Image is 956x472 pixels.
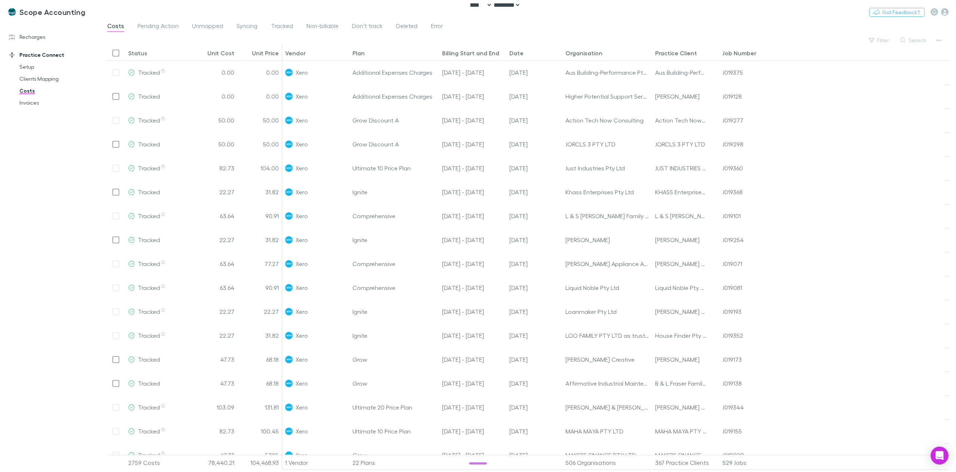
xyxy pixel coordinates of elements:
[506,371,562,395] div: 05 Oct 2025
[138,117,166,124] span: Tracked
[655,348,700,371] div: [PERSON_NAME]
[565,300,649,323] div: Loanmaker Pty Ltd
[138,404,166,411] span: Tracked
[285,93,293,100] img: Xero's Logo
[655,443,707,467] div: MAKERS FINANCE PTY LTD
[349,84,439,108] div: Additional Expenses Charges
[3,3,90,21] a: Scope Accounting
[237,455,282,470] div: 104,468.93
[655,49,697,57] div: Practice Client
[192,132,237,156] div: 50.00
[296,228,308,252] span: Xero
[192,156,237,180] div: 82.73
[349,276,439,300] div: Comprehensive
[431,22,443,32] span: Error
[237,300,282,324] div: 22.27
[192,395,237,419] div: 103.09
[565,324,649,347] div: LOO FAMILY PTY LTD as trustee for the House Finder Trust
[349,252,439,276] div: Comprehensive
[237,395,282,419] div: 131.81
[192,228,237,252] div: 22.27
[349,132,439,156] div: Grow Discount A
[439,228,506,252] div: 05 Oct - 04 Nov 25
[138,164,166,172] span: Tracked
[192,348,237,371] div: 47.73
[192,455,237,470] div: 78,440.21
[192,443,237,467] div: 47.73
[439,300,506,324] div: 05 Oct - 04 Nov 25
[138,284,166,291] span: Tracked
[349,371,439,395] div: Grow
[138,188,160,195] span: Tracked
[237,419,282,443] div: 100.45
[138,212,166,219] span: Tracked
[439,156,506,180] div: 05 Oct - 04 Nov 25
[296,108,308,132] span: Xero
[12,97,105,109] a: Invoices
[655,300,707,323] div: [PERSON_NAME] Group Management Services Pty Ltd
[349,324,439,348] div: Ignite
[192,252,237,276] div: 63.64
[655,204,707,228] div: L & S [PERSON_NAME] FAMILY TRUST
[722,252,742,275] div: J019071
[439,84,506,108] div: 05 Sep - 04 Oct 25
[192,84,237,108] div: 0.00
[138,22,179,32] span: Pending Action
[285,308,293,315] img: Xero's Logo
[897,36,931,45] button: Search
[285,380,293,387] img: Xero's Logo
[237,204,282,228] div: 90.91
[271,22,293,32] span: Tracked
[655,84,700,108] div: [PERSON_NAME]
[655,61,707,84] div: Aus Building-Performance Pty Ltd
[138,93,160,100] span: Tracked
[439,419,506,443] div: 05 Oct - 04 Nov 25
[439,324,506,348] div: 05 Oct - 04 Nov 25
[12,73,105,85] a: Clients Mapping
[285,212,293,220] img: Xero's Logo
[565,49,602,57] div: Organisation
[138,356,160,363] span: Tracked
[509,49,524,57] div: Date
[138,141,160,148] span: Tracked
[1,49,105,61] a: Practice Connect
[296,419,308,443] span: Xero
[237,132,282,156] div: 50.00
[285,117,293,124] img: Xero's Logo
[349,156,439,180] div: Ultimate 10 Price Plan
[565,371,649,395] div: Affirmative Industrial Maintenance Pty Ltd
[506,300,562,324] div: 05 Oct 2025
[655,276,706,299] div: Liquid Noble Pty Ltd
[565,395,649,419] div: [PERSON_NAME] & [PERSON_NAME] Pty Ltd
[506,324,562,348] div: 05 Oct 2025
[655,252,707,275] div: [PERSON_NAME] Appliance and Electrical Pty Ltd
[349,419,439,443] div: Ultimate 10 Price Plan
[296,276,308,299] span: Xero
[722,204,741,228] div: J019101
[192,300,237,324] div: 22.27
[565,228,649,252] div: [PERSON_NAME]
[439,252,506,276] div: 05 Oct - 04 Nov 25
[506,348,562,371] div: 05 Oct 2025
[237,180,282,204] div: 31.82
[506,395,562,419] div: 05 Oct 2025
[506,419,562,443] div: 05 Oct 2025
[296,84,308,108] span: Xero
[285,236,293,244] img: Xero's Logo
[285,404,293,411] img: Xero's Logo
[237,252,282,276] div: 77.27
[296,252,308,275] span: Xero
[306,22,339,32] span: Non-billable
[931,447,949,465] div: Open Intercom Messenger
[296,395,308,419] span: Xero
[125,455,192,470] div: 2759 Costs
[722,108,743,132] div: J019277
[655,132,705,156] div: JORCLS 3 PTY LTD
[296,204,308,228] span: Xero
[138,308,166,315] span: Tracked
[12,61,105,73] a: Setup
[565,84,649,108] div: Higher Potential Support Services Pty Ltd
[722,132,743,156] div: J019298
[349,395,439,419] div: Ultimate 20 Price Plan
[349,228,439,252] div: Ignite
